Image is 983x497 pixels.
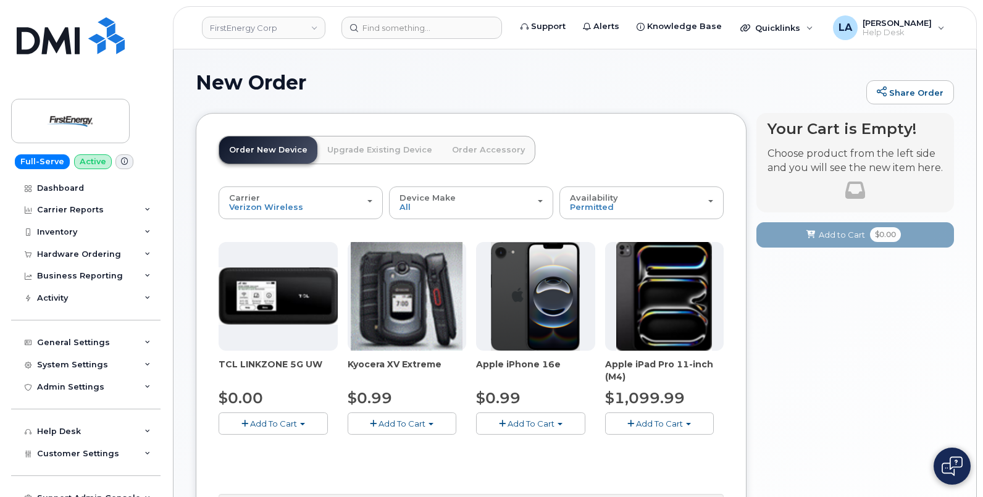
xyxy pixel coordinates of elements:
[636,419,683,428] span: Add To Cart
[559,186,724,219] button: Availability Permitted
[476,389,521,407] span: $0.99
[219,186,383,219] button: Carrier Verizon Wireless
[399,193,456,203] span: Device Make
[348,358,467,383] div: Kyocera XV Extreme
[768,120,943,137] h4: Your Cart is Empty!
[250,419,297,428] span: Add To Cart
[219,389,263,407] span: $0.00
[476,412,585,434] button: Add To Cart
[570,202,614,212] span: Permitted
[229,202,303,212] span: Verizon Wireless
[756,222,954,248] button: Add to Cart $0.00
[379,419,425,428] span: Add To Cart
[768,147,943,175] p: Choose product from the left side and you will see the new item here.
[819,229,865,241] span: Add to Cart
[219,136,317,164] a: Order New Device
[196,72,860,93] h1: New Order
[229,193,260,203] span: Carrier
[605,358,724,383] div: Apple iPad Pro 11-inch (M4)
[508,419,554,428] span: Add To Cart
[219,358,338,383] div: TCL LINKZONE 5G UW
[348,389,392,407] span: $0.99
[570,193,618,203] span: Availability
[348,412,457,434] button: Add To Cart
[219,412,328,434] button: Add To Cart
[605,389,685,407] span: $1,099.99
[616,242,712,351] img: ipad_pro_11_m4.png
[605,412,714,434] button: Add To Cart
[442,136,535,164] a: Order Accessory
[476,358,595,383] div: Apple iPhone 16e
[870,227,901,242] span: $0.00
[389,186,553,219] button: Device Make All
[866,80,954,105] a: Share Order
[317,136,442,164] a: Upgrade Existing Device
[491,242,580,351] img: iphone16e.png
[351,242,462,351] img: xvextreme.gif
[219,267,338,325] img: linkzone5g.png
[399,202,411,212] span: All
[942,456,963,476] img: Open chat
